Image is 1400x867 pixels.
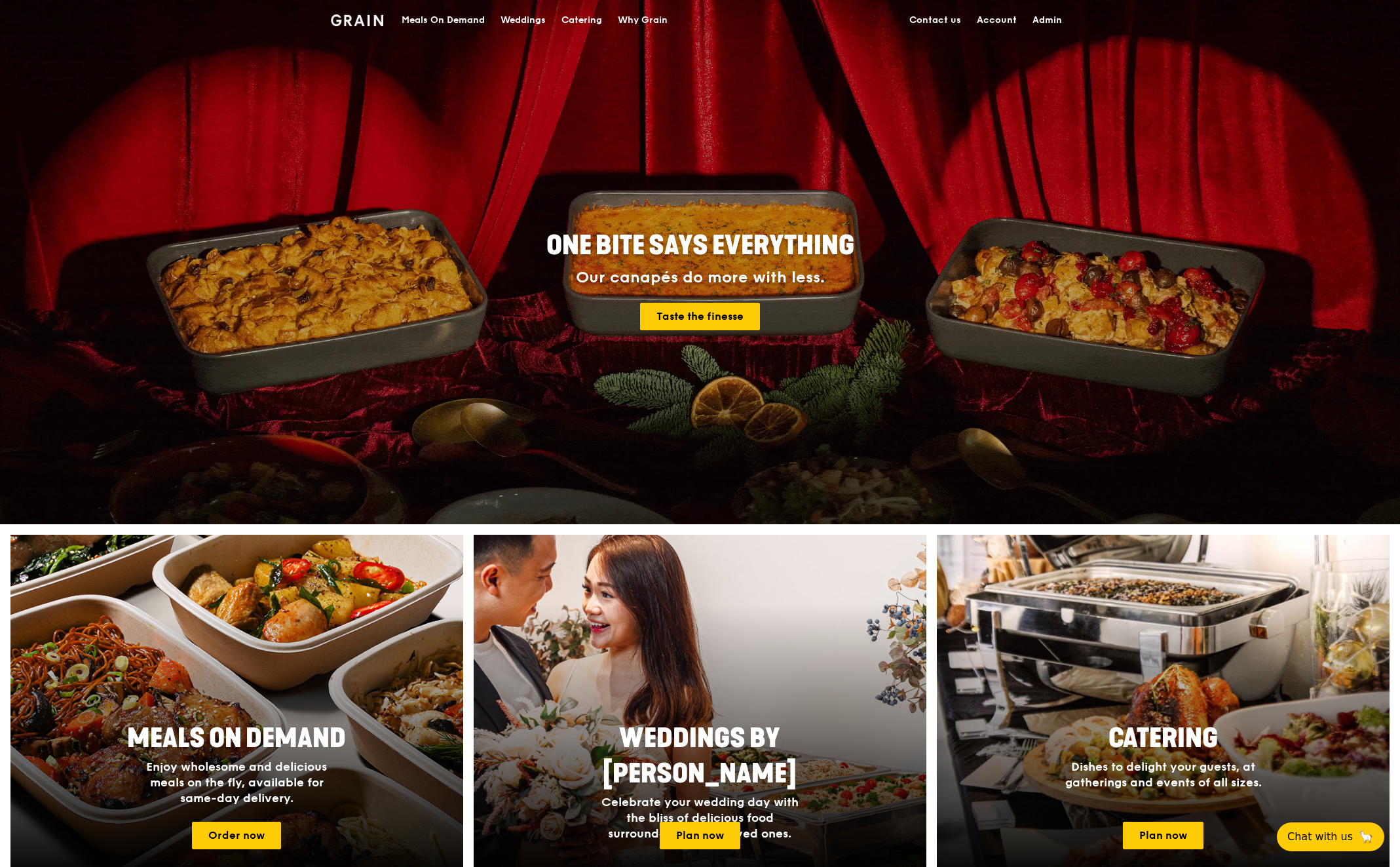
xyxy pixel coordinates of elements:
[546,230,854,261] span: ONE BITE SAYS EVERYTHING
[554,1,610,40] a: Catering
[561,1,602,40] div: Catering
[601,795,799,841] span: Celebrate your wedding day with the bliss of delicious food surrounded by your loved ones.
[1025,1,1070,40] a: Admin
[660,822,740,849] a: Plan now
[603,723,797,790] span: Weddings by [PERSON_NAME]
[127,723,346,754] span: Meals On Demand
[1358,829,1374,845] span: 🦙
[501,1,546,40] div: Weddings
[1277,822,1384,851] button: Chat with us🦙
[969,1,1025,40] a: Account
[610,1,675,40] a: Why Grain
[640,303,760,330] a: Taste the finesse
[402,1,485,40] div: Meals On Demand
[331,14,384,26] img: Grain
[464,269,936,287] div: Our canapés do more with less.
[1108,723,1218,754] span: Catering
[618,1,668,40] div: Why Grain
[192,822,281,849] a: Order now
[146,760,327,805] span: Enjoy wholesome and delicious meals on the fly, available for same-day delivery.
[1123,822,1203,849] a: Plan now
[1065,760,1262,790] span: Dishes to delight your guests, at gatherings and events of all sizes.
[901,1,969,40] a: Contact us
[493,1,554,40] a: Weddings
[1287,829,1353,845] span: Chat with us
